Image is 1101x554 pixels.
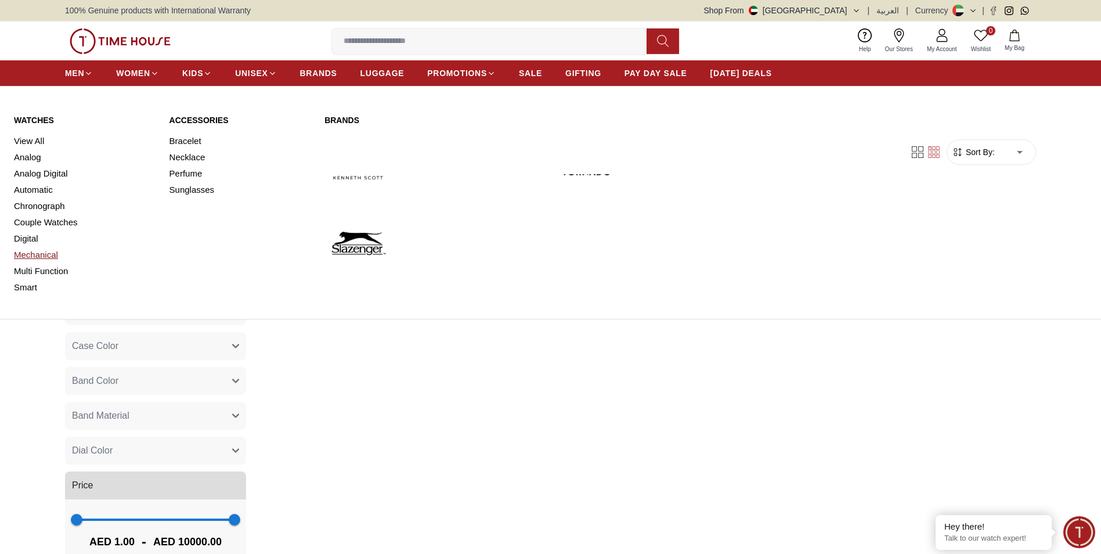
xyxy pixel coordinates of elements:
span: Band Material [72,409,129,423]
span: | [868,5,870,16]
span: Help [854,45,876,53]
a: Our Stores [878,26,920,56]
p: Talk to our watch expert! [944,534,1043,544]
button: العربية [876,5,899,16]
span: KIDS [182,67,203,79]
span: Case Color [72,339,118,353]
a: WOMEN [116,63,159,84]
span: 100% Genuine products with International Warranty [65,5,251,16]
a: Automatic [14,182,156,198]
span: [DATE] DEALS [710,67,772,79]
span: | [906,5,908,16]
a: Analog Digital [14,166,156,182]
button: Sort By: [952,146,995,158]
a: SALE [519,63,542,84]
span: MEN [65,67,84,79]
span: GIFTING [565,67,601,79]
span: Our Stores [880,45,918,53]
button: Dial Color [65,437,246,465]
a: PAY DAY SALE [624,63,687,84]
button: Price [65,472,246,499]
div: Currency [915,5,953,16]
a: Mechanical [14,247,156,263]
a: Sunglasses [169,182,311,198]
span: My Account [922,45,962,53]
a: LUGGAGE [360,63,405,84]
span: Dial Color [72,444,113,458]
span: WOMEN [116,67,150,79]
a: Digital [14,231,156,247]
span: | [982,5,984,16]
button: Band Material [65,402,246,430]
a: Couple Watches [14,214,156,231]
span: AED 10000.00 [153,534,222,550]
span: PAY DAY SALE [624,67,687,79]
span: Price [72,479,93,492]
a: Brands [324,114,621,126]
span: Sort By: [963,146,995,158]
button: Case Color [65,332,246,360]
span: BRANDS [300,67,337,79]
a: KIDS [182,63,212,84]
a: Multi Function [14,263,156,279]
a: [DATE] DEALS [710,63,772,84]
span: - [135,533,153,551]
a: Necklace [169,149,311,166]
span: Wishlist [966,45,995,53]
a: Whatsapp [1020,6,1029,15]
a: Instagram [1005,6,1013,15]
a: Facebook [989,6,998,15]
img: Slazenger [324,210,392,277]
span: LUGGAGE [360,67,405,79]
a: BRANDS [300,63,337,84]
a: Bracelet [169,133,311,149]
a: UNISEX [235,63,276,84]
a: Chronograph [14,198,156,214]
a: 0Wishlist [964,26,998,56]
img: ... [70,28,171,54]
span: Band Color [72,374,118,388]
span: AED 1.00 [89,534,135,550]
button: Shop From[GEOGRAPHIC_DATA] [704,5,861,16]
button: Band Color [65,367,246,395]
a: PROMOTIONS [427,63,496,84]
a: GIFTING [565,63,601,84]
span: UNISEX [235,67,268,79]
a: View All [14,133,156,149]
span: My Bag [1000,44,1029,52]
span: 0 [986,26,995,35]
a: Smart [14,279,156,296]
span: SALE [519,67,542,79]
a: Watches [14,114,156,126]
a: Analog [14,149,156,166]
div: Hey there! [944,521,1043,533]
a: Accessories [169,114,311,126]
a: Perfume [169,166,311,182]
button: My Bag [998,27,1031,55]
a: Help [852,26,878,56]
img: United Arab Emirates [749,6,758,15]
div: Chat Widget [1063,516,1095,548]
a: MEN [65,63,93,84]
span: PROMOTIONS [427,67,487,79]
